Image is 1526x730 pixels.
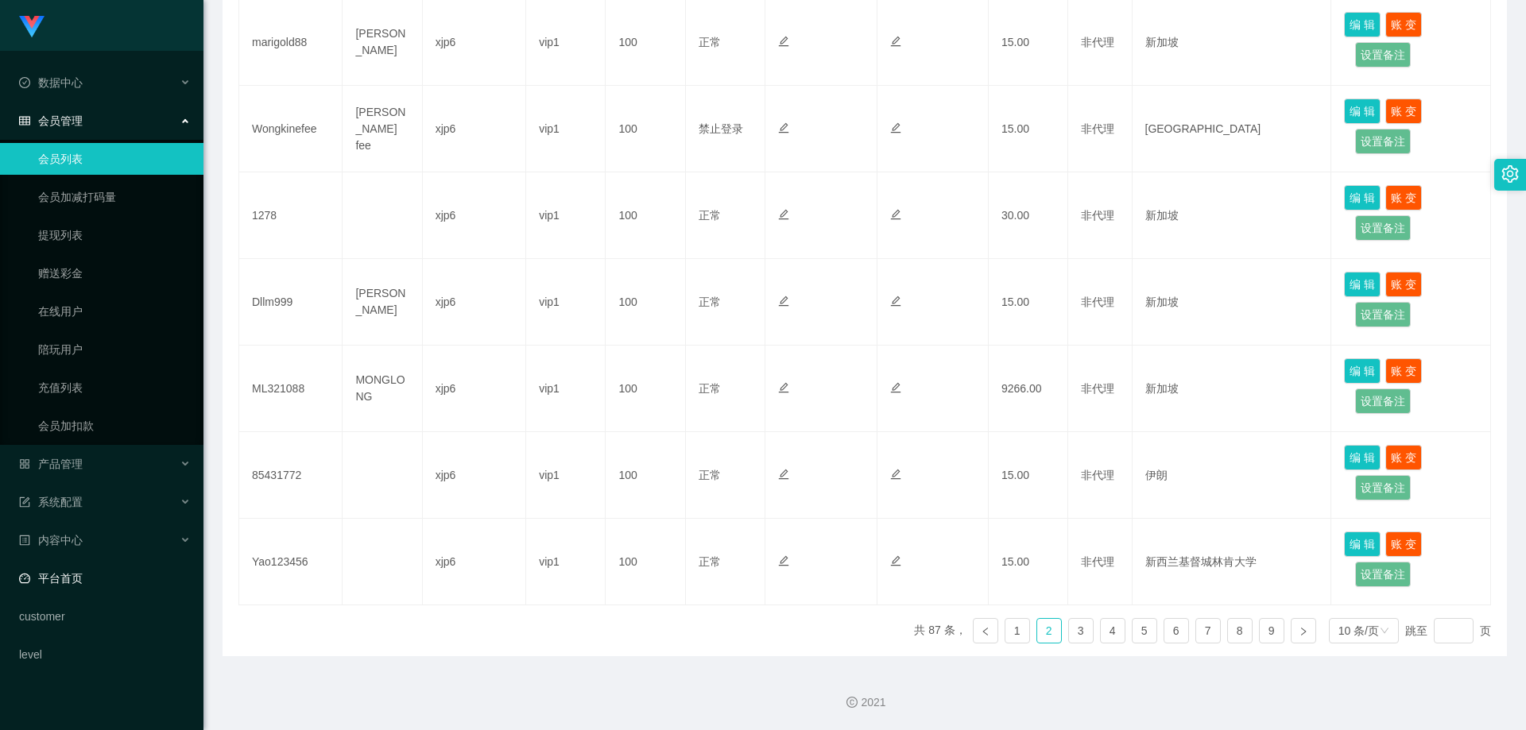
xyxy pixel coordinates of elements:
[1344,98,1381,124] button: 编 辑
[1133,346,1332,432] td: 新加坡
[1385,531,1422,557] button: 账 变
[1081,469,1114,481] span: 非代理
[1081,555,1114,568] span: 非代理
[38,372,191,404] a: 充值列表
[1132,618,1157,643] li: 5
[343,346,422,432] td: MONGLONG
[1385,185,1422,211] button: 账 变
[699,382,721,395] span: 正常
[1196,619,1220,643] a: 7
[1133,432,1332,519] td: 伊朗
[19,16,45,38] img: logo.9652507e.png
[526,432,606,519] td: vip1
[989,259,1068,346] td: 15.00
[699,209,721,222] span: 正常
[1385,12,1422,37] button: 账 变
[1164,618,1189,643] li: 6
[989,86,1068,172] td: 15.00
[1081,382,1114,395] span: 非代理
[1344,358,1381,384] button: 编 辑
[423,259,526,346] td: xjp6
[526,172,606,259] td: vip1
[989,346,1068,432] td: 9266.00
[778,122,789,133] i: 图标: edit
[606,346,685,432] td: 100
[38,410,191,442] a: 会员加扣款
[38,295,191,327] a: 在线用户
[1355,215,1411,241] button: 设置备注
[526,86,606,172] td: vip1
[239,432,343,519] td: 85431772
[1100,618,1125,643] li: 4
[890,469,901,480] i: 图标: edit
[423,519,526,605] td: xjp6
[1355,302,1411,327] button: 设置备注
[1133,619,1156,643] a: 5
[1355,42,1411,68] button: 设置备注
[606,432,685,519] td: 100
[526,259,606,346] td: vip1
[343,259,422,346] td: [PERSON_NAME]
[19,601,191,632] a: customer
[1380,626,1389,637] i: 图标: down
[1344,185,1381,211] button: 编 辑
[989,172,1068,259] td: 30.00
[890,295,901,307] i: 图标: edit
[1355,129,1411,154] button: 设置备注
[1164,619,1188,643] a: 6
[1344,445,1381,470] button: 编 辑
[38,143,191,175] a: 会员列表
[239,346,343,432] td: ML321088
[778,469,789,480] i: 图标: edit
[1081,295,1114,308] span: 非代理
[778,295,789,307] i: 图标: edit
[606,259,685,346] td: 100
[1227,618,1253,643] li: 8
[778,36,789,47] i: 图标: edit
[914,618,966,643] li: 共 87 条，
[38,219,191,251] a: 提现列表
[1355,475,1411,500] button: 设置备注
[19,496,83,508] span: 系统配置
[1355,562,1411,587] button: 设置备注
[19,496,30,508] i: 图标: form
[19,535,30,546] i: 图标: profile
[526,346,606,432] td: vip1
[1385,272,1422,297] button: 账 变
[1068,618,1094,643] li: 3
[1405,618,1491,643] div: 跳至 页
[890,555,901,566] i: 图标: edit
[1385,358,1422,384] button: 账 变
[1069,619,1093,643] a: 3
[606,519,685,605] td: 100
[606,172,685,259] td: 100
[1081,122,1114,135] span: 非代理
[1101,619,1125,643] a: 4
[890,36,901,47] i: 图标: edit
[1259,618,1284,643] li: 9
[981,627,990,636] i: 图标: left
[699,36,721,48] span: 正常
[1133,86,1332,172] td: [GEOGRAPHIC_DATA]
[1299,627,1308,636] i: 图标: right
[423,432,526,519] td: xjp6
[38,181,191,213] a: 会员加减打码量
[38,257,191,289] a: 赠送彩金
[1344,531,1381,557] button: 编 辑
[778,555,789,566] i: 图标: edit
[1344,272,1381,297] button: 编 辑
[19,114,83,127] span: 会员管理
[239,86,343,172] td: Wongkinefee
[526,519,606,605] td: vip1
[1081,209,1114,222] span: 非代理
[239,259,343,346] td: Dllm999
[699,555,721,568] span: 正常
[1385,445,1422,470] button: 账 变
[989,432,1068,519] td: 15.00
[699,122,743,135] span: 禁止登录
[1133,172,1332,259] td: 新加坡
[19,639,191,670] a: level
[1260,619,1284,643] a: 9
[778,382,789,393] i: 图标: edit
[890,122,901,133] i: 图标: edit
